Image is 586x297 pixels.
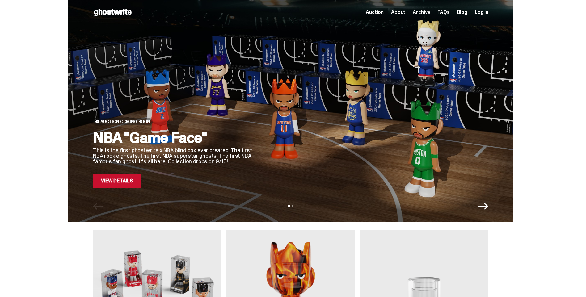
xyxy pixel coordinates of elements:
a: About [391,10,405,15]
p: This is the first ghostwrite x NBA blind box ever created. The first NBA rookie ghosts. The first... [93,148,254,164]
a: View Details [93,174,141,188]
button: View slide 1 [288,205,290,207]
a: Archive [413,10,430,15]
a: Log in [475,10,488,15]
a: FAQs [437,10,449,15]
button: View slide 2 [292,205,293,207]
button: Next [478,201,488,211]
a: Blog [457,10,467,15]
h2: NBA "Game Face" [93,130,254,145]
a: Auction [366,10,384,15]
span: Auction Coming Soon [100,119,150,124]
